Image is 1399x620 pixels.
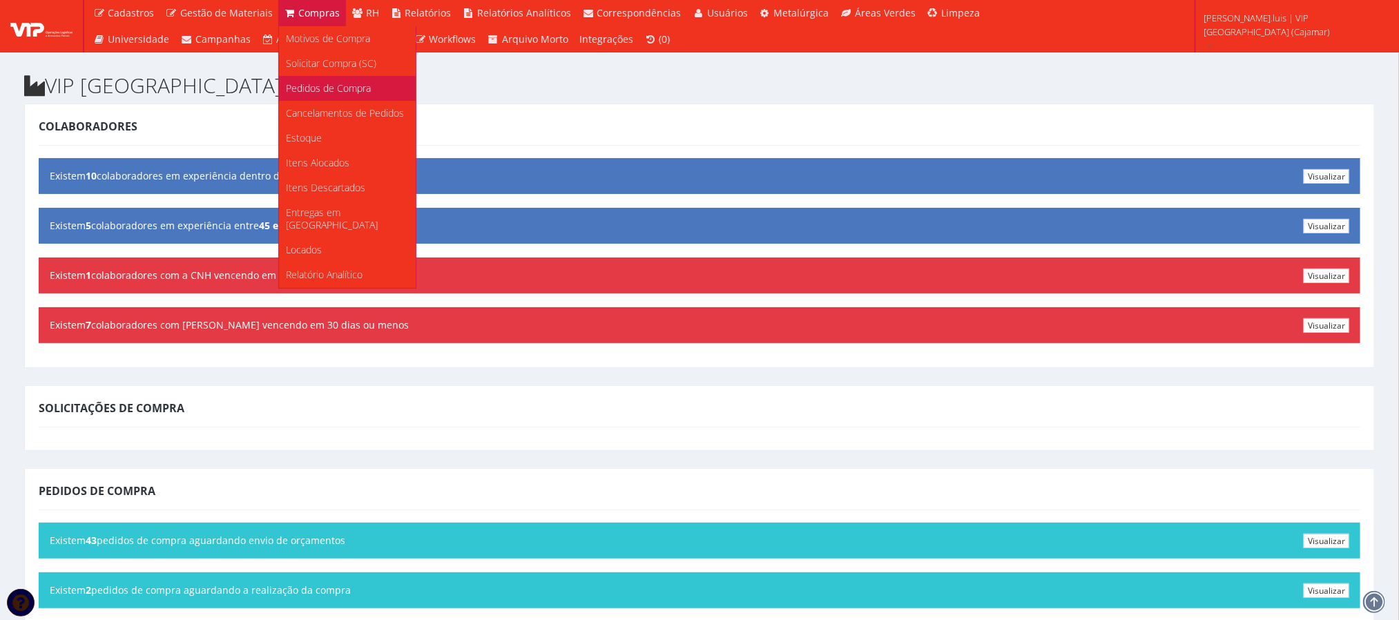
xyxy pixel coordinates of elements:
span: Relatórios Analíticos [477,6,571,19]
span: Arquivo Morto [502,32,568,46]
a: Visualizar [1304,318,1349,333]
a: Visualizar [1304,269,1349,283]
span: Gestão de Materiais [180,6,273,19]
a: Universidade [88,26,175,52]
span: Cancelamentos de Pedidos [286,106,404,119]
a: Indicadores [279,287,416,312]
span: [PERSON_NAME].luis | VIP [GEOGRAPHIC_DATA] (Cajamar) [1204,11,1381,39]
div: Existem colaboradores em experiência entre [39,208,1360,244]
a: Visualizar [1304,583,1349,598]
a: Solicitar Compra (SC) [279,51,416,76]
b: 2 [86,583,91,597]
img: logo [10,16,73,37]
a: Assistência Técnica [256,26,372,52]
a: Itens Alocados [279,151,416,175]
a: Visualizar [1304,534,1349,548]
a: Estoque [279,126,416,151]
a: Visualizar [1304,169,1349,184]
a: Locados [279,238,416,262]
span: Entregas em [GEOGRAPHIC_DATA] [286,206,378,231]
span: Itens Alocados [286,156,349,169]
span: Solicitar Compra (SC) [286,57,376,70]
a: Cancelamentos de Pedidos [279,101,416,126]
span: Campanhas [195,32,251,46]
div: Existem pedidos de compra aguardando a realização da compra [39,572,1360,608]
a: Pedidos de Compra [279,76,416,101]
div: Existem pedidos de compra aguardando envio de orçamentos [39,523,1360,559]
a: Entregas em [GEOGRAPHIC_DATA] [279,200,416,238]
span: Estoque [286,131,322,144]
b: 7 [86,318,91,331]
b: 5 [86,219,91,232]
a: Integrações [574,26,639,52]
span: RH [366,6,379,19]
span: Relatórios [405,6,452,19]
div: Existem colaboradores com a CNH vencendo em 15 dias ou menos [39,258,1360,293]
b: 43 [86,534,97,547]
span: Pedidos de Compra [286,81,371,95]
span: Compras [299,6,340,19]
a: (0) [639,26,676,52]
b: 1 [86,269,91,282]
b: 45 e 90 dias [259,219,314,232]
a: Motivos de Compra [279,26,416,51]
a: Arquivo Morto [482,26,575,52]
a: Relatório Analítico [279,262,416,287]
span: Pedidos de Compra [39,483,155,498]
span: Metalúrgica [774,6,829,19]
b: 10 [86,169,97,182]
span: Assistência Técnica [277,32,367,46]
h2: VIP [GEOGRAPHIC_DATA] (Cajamar) [24,74,1375,97]
span: Motivos de Compra [286,32,370,45]
span: Correspondências [597,6,682,19]
span: Colaboradores [39,119,137,134]
span: Solicitações de Compra [39,400,184,416]
span: Relatório Analítico [286,268,363,281]
span: Locados [286,243,322,256]
div: Existem colaboradores com [PERSON_NAME] vencendo em 30 dias ou menos [39,307,1360,343]
span: Itens Descartados [286,181,365,194]
a: Visualizar [1304,219,1349,233]
div: Existem colaboradores em experiência dentro de [39,158,1360,194]
span: Áreas Verdes [855,6,916,19]
span: Usuários [707,6,748,19]
span: Limpeza [942,6,981,19]
a: Campanhas [175,26,257,52]
a: Itens Descartados [279,175,416,200]
span: (0) [659,32,670,46]
span: Universidade [108,32,170,46]
span: Integrações [579,32,633,46]
span: Workflows [430,32,476,46]
a: Workflows [409,26,482,52]
span: Cadastros [108,6,155,19]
